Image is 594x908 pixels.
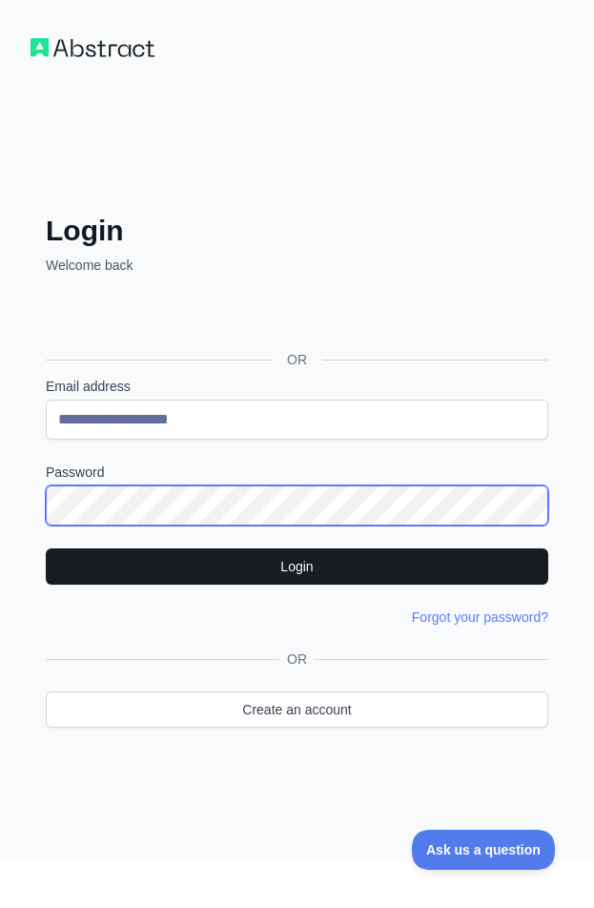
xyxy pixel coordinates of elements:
[279,650,315,669] span: OR
[46,548,548,585] button: Login
[46,377,548,396] label: Email address
[412,830,556,870] iframe: Toggle Customer Support
[36,296,341,338] iframe: “使用 Google 账号登录”按钮
[46,256,548,275] p: Welcome back
[46,691,548,728] a: Create an account
[272,350,322,369] span: OR
[46,463,548,482] label: Password
[412,609,548,625] a: Forgot your password?
[46,214,548,248] h2: Login
[31,38,154,57] img: Workflow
